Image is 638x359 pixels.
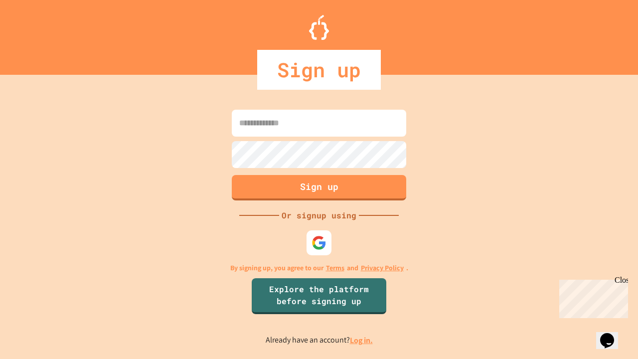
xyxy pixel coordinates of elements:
[232,175,406,200] button: Sign up
[257,50,381,90] div: Sign up
[350,335,373,346] a: Log in.
[279,209,359,221] div: Or signup using
[230,263,408,273] p: By signing up, you agree to our and .
[309,15,329,40] img: Logo.svg
[326,263,344,273] a: Terms
[596,319,628,349] iframe: chat widget
[312,235,326,250] img: google-icon.svg
[266,334,373,347] p: Already have an account?
[252,278,386,314] a: Explore the platform before signing up
[361,263,404,273] a: Privacy Policy
[555,276,628,318] iframe: chat widget
[4,4,69,63] div: Chat with us now!Close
